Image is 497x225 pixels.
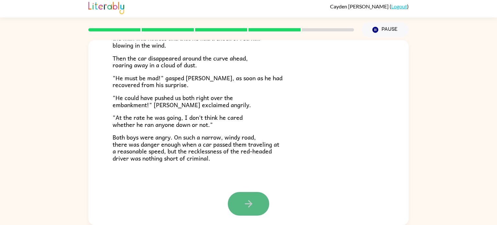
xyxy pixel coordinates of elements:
span: "He could have pushed us both right over the embankment!" [PERSON_NAME] exclaimed angrily. [113,93,251,109]
span: Then the car disappeared around the curve ahead, roaring away in a cloud of dust. [113,53,248,70]
button: Pause [362,22,409,37]
div: ( ) [330,3,409,9]
a: Logout [391,3,407,9]
span: Both boys were angry. On such a narrow, windy road, there was danger enough when a car passed the... [113,132,279,163]
span: "At the rate he was going, I don't think he cared whether he ran anyone down or not." [113,113,243,129]
span: Cayden [PERSON_NAME] [330,3,390,9]
span: "He must be mad!" gasped [PERSON_NAME], as soon as he had recovered from his surprise. [113,73,282,90]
